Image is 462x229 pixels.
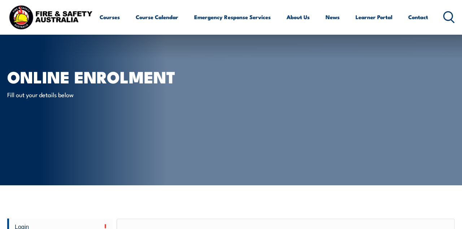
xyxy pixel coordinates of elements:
[136,8,178,26] a: Course Calendar
[194,8,271,26] a: Emergency Response Services
[7,90,139,99] p: Fill out your details below
[7,69,186,83] h1: Online Enrolment
[326,8,340,26] a: News
[100,8,120,26] a: Courses
[356,8,392,26] a: Learner Portal
[408,8,428,26] a: Contact
[287,8,310,26] a: About Us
